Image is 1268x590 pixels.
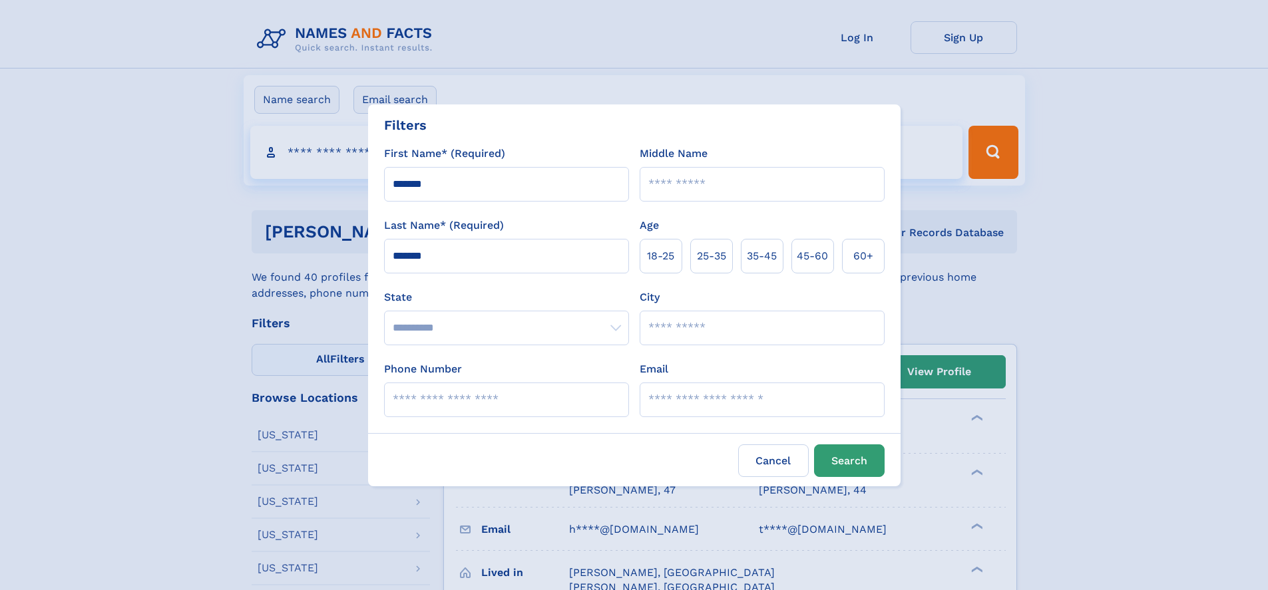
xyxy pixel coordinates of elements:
[747,248,777,264] span: 35‑45
[814,444,885,477] button: Search
[640,218,659,233] label: Age
[384,361,462,377] label: Phone Number
[384,289,629,305] label: State
[647,248,674,264] span: 18‑25
[738,444,809,477] label: Cancel
[384,115,427,135] div: Filters
[640,146,708,162] label: Middle Name
[640,289,660,305] label: City
[797,248,828,264] span: 45‑60
[384,146,505,162] label: First Name* (Required)
[697,248,726,264] span: 25‑35
[853,248,873,264] span: 60+
[640,361,668,377] label: Email
[384,218,504,233] label: Last Name* (Required)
